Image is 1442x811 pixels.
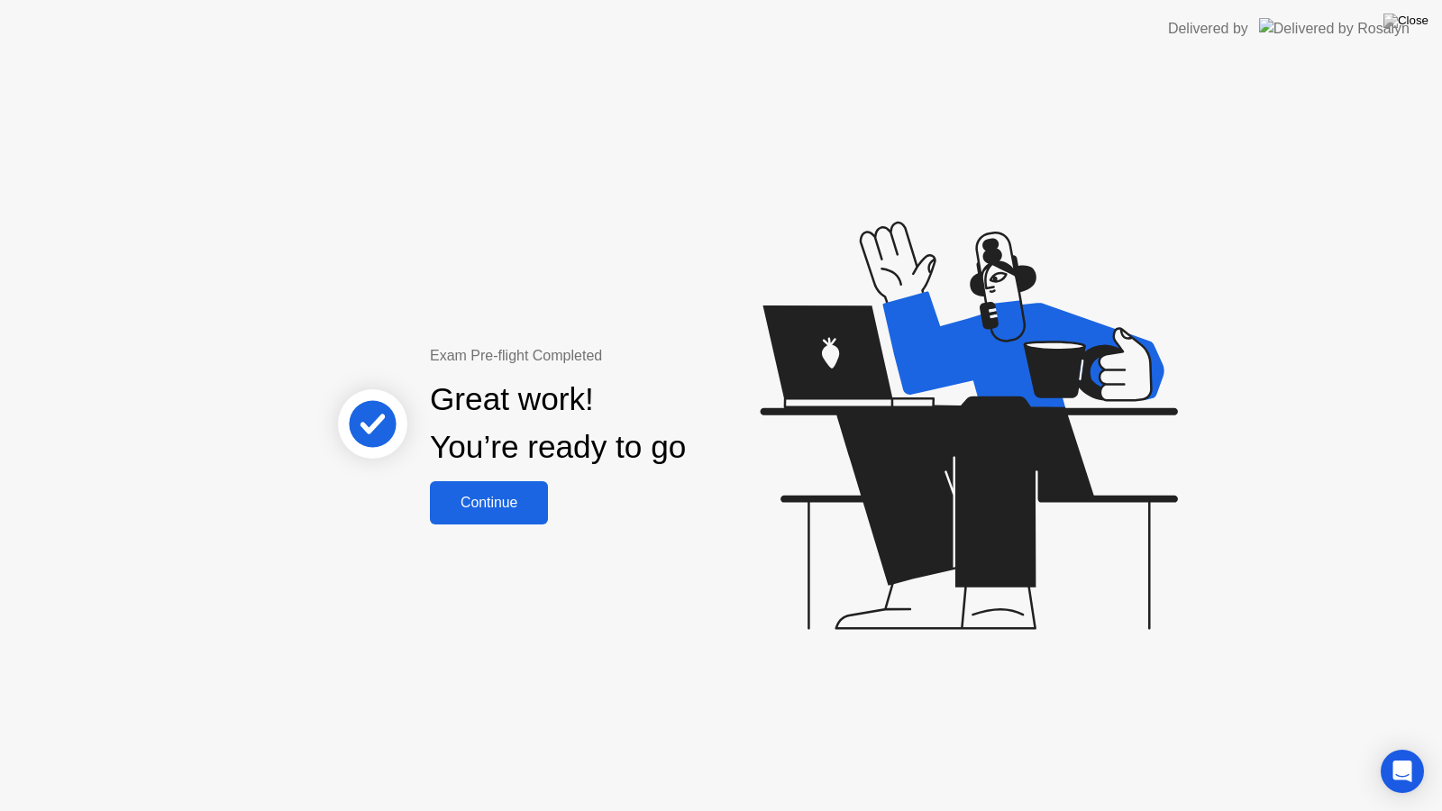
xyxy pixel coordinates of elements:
[430,481,548,524] button: Continue
[1383,14,1428,28] img: Close
[1168,18,1248,40] div: Delivered by
[1259,18,1410,39] img: Delivered by Rosalyn
[430,345,802,367] div: Exam Pre-flight Completed
[435,495,543,511] div: Continue
[1381,750,1424,793] div: Open Intercom Messenger
[430,376,686,471] div: Great work! You’re ready to go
